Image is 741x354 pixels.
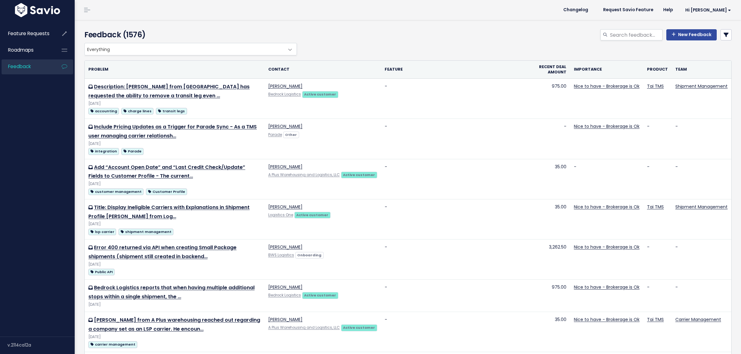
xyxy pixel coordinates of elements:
[268,123,302,129] a: [PERSON_NAME]
[530,280,570,312] td: 975.00
[84,29,294,40] h4: Feedback (1576)
[88,83,250,99] a: Description: [PERSON_NAME] from [GEOGRAPHIC_DATA] has requested the ability to remove a transit l...
[658,5,678,15] a: Help
[343,325,375,330] strong: Active customer
[88,301,261,308] div: [DATE]
[88,189,143,195] span: customer management
[121,148,143,155] span: Parade
[643,119,672,159] td: -
[302,292,338,298] a: Active customer
[672,119,731,159] td: -
[341,324,377,330] a: Active customer
[268,132,282,137] a: Parade
[88,269,115,275] span: Public API
[647,316,664,323] a: Tai TMS
[2,59,52,74] a: Feedback
[574,123,640,129] a: Nice to have - Brokerage is Ok
[381,61,530,79] th: Feature
[381,79,530,119] td: -
[88,229,116,235] span: lsp carrier
[8,63,31,70] span: Feedback
[268,212,293,217] a: Logistics One
[88,141,261,147] div: [DATE]
[574,83,640,89] a: Nice to have - Brokerage is Ok
[609,29,663,40] input: Search feedback...
[88,164,245,180] a: Add “Account Open Date” and “Last Credit Check/Update” Fields to Customer Profile - The current…
[574,316,640,323] a: Nice to have - Brokerage is Ok
[574,284,640,290] a: Nice to have - Brokerage is Ok
[341,171,377,178] a: Active customer
[675,83,728,89] a: Shipment Management
[268,244,302,250] a: [PERSON_NAME]
[88,261,261,268] div: [DATE]
[88,108,119,114] span: accounting
[88,107,119,115] a: accounting
[574,204,640,210] a: Nice to have - Brokerage is Ok
[297,253,321,258] strong: Onboarding
[570,159,643,199] td: -
[302,91,338,97] a: Active customer
[88,228,116,235] a: lsp carrier
[643,240,672,280] td: -
[381,312,530,352] td: -
[146,189,187,195] span: Customer Profile
[2,43,52,57] a: Roadmaps
[268,253,294,258] a: BWS Logistics
[119,229,173,235] span: shipment management
[7,337,75,353] div: v.2114ca12a
[381,240,530,280] td: -
[570,61,643,79] th: Importance
[121,147,143,155] a: Parade
[119,228,173,235] a: shipment management
[88,284,255,300] a: Bedrock Logistics reports that when having multiple additional stops within a single shipment, the …
[88,340,137,348] a: carrier management
[13,3,62,17] img: logo-white.9d6f32f41409.svg
[675,316,721,323] a: Carrier Management
[672,240,731,280] td: -
[672,159,731,199] td: -
[268,325,340,330] a: A Plus Warehousing and Logistics, LLC
[530,79,570,119] td: 975.00
[672,61,731,79] th: Team
[8,47,34,53] span: Roadmaps
[685,8,731,12] span: Hi [PERSON_NAME]
[268,172,340,177] a: A Plus Warehousing and Logistics, LLC
[88,148,119,155] span: integration
[156,108,187,114] span: transit legs
[643,280,672,312] td: -
[268,83,302,89] a: [PERSON_NAME]
[268,204,302,210] a: [PERSON_NAME]
[88,221,261,227] div: [DATE]
[672,280,731,312] td: -
[598,5,658,15] a: Request Savio Feature
[647,204,664,210] a: Tai TMS
[85,43,284,55] span: Everything
[156,107,187,115] a: transit legs
[675,204,728,210] a: Shipment Management
[530,159,570,199] td: 35.00
[283,131,299,137] a: Other
[84,43,297,55] span: Everything
[88,268,115,276] a: Public API
[268,164,302,170] a: [PERSON_NAME]
[88,181,261,187] div: [DATE]
[530,199,570,239] td: 35.00
[643,159,672,199] td: -
[268,316,302,323] a: [PERSON_NAME]
[296,212,328,217] strong: Active customer
[88,204,250,220] a: Title: Display Ineligible Carriers with Explanations in Shipment Profile [PERSON_NAME] from Log…
[88,123,257,139] a: Include Pricing Updates as a Trigger for Parade Sync - As a TMS user managing carrier relationsh…
[88,334,261,340] div: [DATE]
[88,188,143,195] a: customer management
[574,244,640,250] a: Nice to have - Brokerage is Ok
[381,159,530,199] td: -
[530,240,570,280] td: 3,262.50
[88,316,260,333] a: [PERSON_NAME] from A Plus warehousing reached out regarding a company set as an LSP carrier. He e...
[343,172,375,177] strong: Active customer
[268,284,302,290] a: [PERSON_NAME]
[381,199,530,239] td: -
[678,5,736,15] a: Hi [PERSON_NAME]
[304,92,336,97] strong: Active customer
[643,61,672,79] th: Product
